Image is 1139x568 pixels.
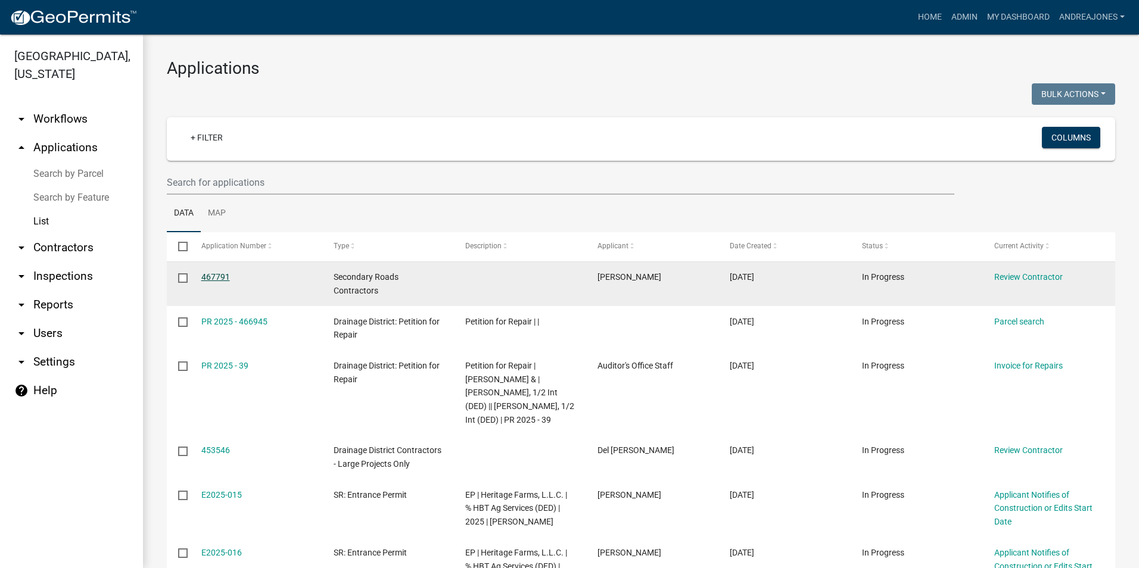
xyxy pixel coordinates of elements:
i: arrow_drop_down [14,112,29,126]
i: arrow_drop_down [14,326,29,341]
span: Teresa VanSickle [597,272,661,282]
i: help [14,383,29,398]
h3: Applications [167,58,1115,79]
a: My Dashboard [982,6,1054,29]
a: 467791 [201,272,230,282]
span: Petition for Repair | Stecher, Douglas J. & | Stecher, Katrina L., 1/2 Int (DED) || Stecher, Scot... [465,361,574,425]
span: Drainage District: Petition for Repair [334,361,440,384]
a: Invoice for Repairs [994,361,1063,370]
a: Map [201,195,233,233]
a: Admin [947,6,982,29]
span: Status [862,242,883,250]
span: Austin Keller [597,490,661,500]
i: arrow_drop_up [14,141,29,155]
a: andreajones [1054,6,1129,29]
span: In Progress [862,548,904,557]
a: PR 2025 - 39 [201,361,248,370]
i: arrow_drop_down [14,269,29,283]
span: Type [334,242,349,250]
span: Date Created [730,242,771,250]
datatable-header-cell: Status [851,232,983,261]
span: 08/22/2025 [730,272,754,282]
span: Drainage District: Petition for Repair [334,317,440,340]
span: Application Number [201,242,266,250]
a: E2025-016 [201,548,242,557]
input: Search for applications [167,170,954,195]
datatable-header-cell: Current Activity [983,232,1115,261]
datatable-header-cell: Description [454,232,586,261]
span: In Progress [862,445,904,455]
a: Review Contractor [994,445,1063,455]
span: In Progress [862,490,904,500]
span: SR: Entrance Permit [334,490,407,500]
i: arrow_drop_down [14,241,29,255]
span: 07/21/2025 [730,490,754,500]
span: EP | Heritage Farms, L.L.C. | % HBT Ag Services (DED) | 2025 | Austin Keller [465,490,567,527]
button: Bulk Actions [1032,83,1115,105]
i: arrow_drop_down [14,355,29,369]
a: + Filter [181,127,232,148]
i: arrow_drop_down [14,298,29,312]
span: Drainage District Contractors - Large Projects Only [334,445,441,469]
a: Review Contractor [994,272,1063,282]
span: In Progress [862,317,904,326]
a: Data [167,195,201,233]
a: Parcel search [994,317,1044,326]
datatable-header-cell: Application Number [189,232,322,261]
span: Del Reutzel [597,445,674,455]
span: 08/20/2025 [730,317,754,326]
span: Applicant [597,242,628,250]
span: 07/18/2025 [730,548,754,557]
span: Petition for Repair | | [465,317,539,326]
datatable-header-cell: Select [167,232,189,261]
datatable-header-cell: Applicant [586,232,718,261]
datatable-header-cell: Type [322,232,454,261]
a: Home [913,6,947,29]
a: 453546 [201,445,230,455]
span: 07/22/2025 [730,445,754,455]
span: SR: Entrance Permit [334,548,407,557]
span: Current Activity [994,242,1044,250]
a: Applicant Notifies of Construction or Edits Start Date [994,490,1093,527]
span: In Progress [862,272,904,282]
span: 07/24/2025 [730,361,754,370]
span: Austin Keller [597,548,661,557]
span: Description [465,242,502,250]
a: PR 2025 - 466945 [201,317,267,326]
a: E2025-015 [201,490,242,500]
datatable-header-cell: Date Created [718,232,851,261]
span: Auditor's Office Staff [597,361,673,370]
span: In Progress [862,361,904,370]
button: Columns [1042,127,1100,148]
span: Secondary Roads Contractors [334,272,399,295]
